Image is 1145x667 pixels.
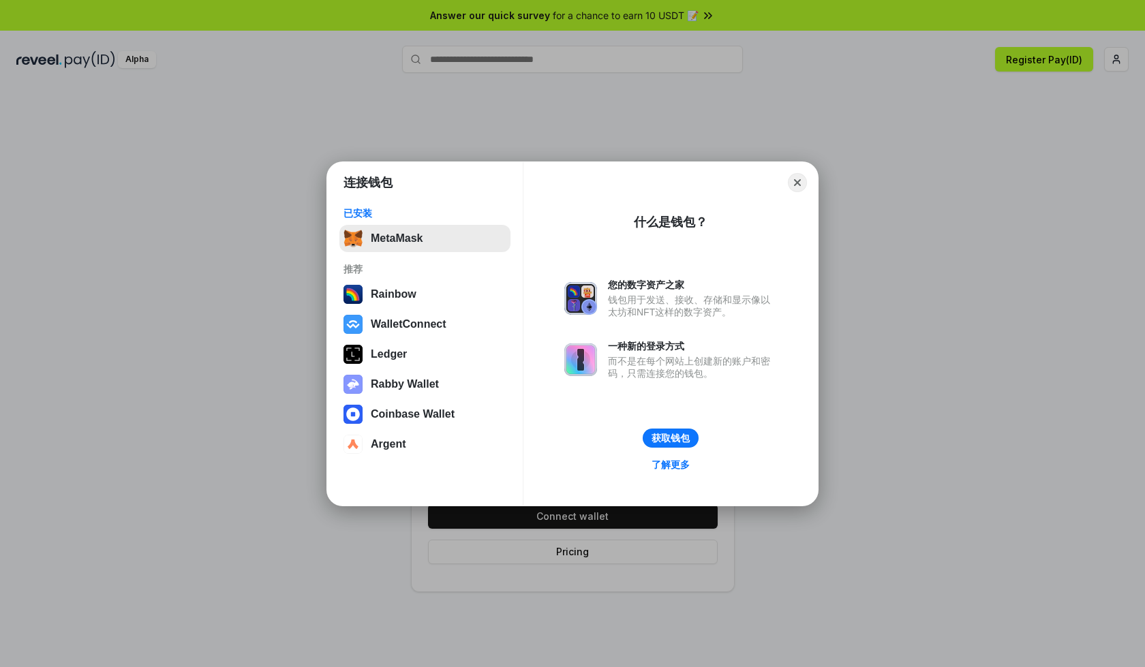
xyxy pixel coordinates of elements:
[608,340,777,352] div: 一种新的登录方式
[371,408,455,420] div: Coinbase Wallet
[343,375,363,394] img: svg+xml,%3Csvg%20xmlns%3D%22http%3A%2F%2Fwww.w3.org%2F2000%2Fsvg%22%20fill%3D%22none%22%20viewBox...
[339,401,510,428] button: Coinbase Wallet
[564,343,597,376] img: svg+xml,%3Csvg%20xmlns%3D%22http%3A%2F%2Fwww.w3.org%2F2000%2Fsvg%22%20fill%3D%22none%22%20viewBox...
[608,279,777,291] div: 您的数字资产之家
[343,435,363,454] img: svg+xml,%3Csvg%20width%3D%2228%22%20height%3D%2228%22%20viewBox%3D%220%200%2028%2028%22%20fill%3D...
[343,229,363,248] img: svg+xml,%3Csvg%20fill%3D%22none%22%20height%3D%2233%22%20viewBox%3D%220%200%2035%2033%22%20width%...
[371,318,446,330] div: WalletConnect
[643,429,699,448] button: 获取钱包
[343,207,506,219] div: 已安装
[371,378,439,390] div: Rabby Wallet
[339,225,510,252] button: MetaMask
[339,281,510,308] button: Rainbow
[371,232,423,245] div: MetaMask
[788,173,807,192] button: Close
[339,311,510,338] button: WalletConnect
[608,355,777,379] div: 而不是在每个网站上创建新的账户和密码，只需连接您的钱包。
[564,282,597,315] img: svg+xml,%3Csvg%20xmlns%3D%22http%3A%2F%2Fwww.w3.org%2F2000%2Fsvg%22%20fill%3D%22none%22%20viewBox...
[343,405,363,424] img: svg+xml,%3Csvg%20width%3D%2228%22%20height%3D%2228%22%20viewBox%3D%220%200%2028%2028%22%20fill%3D...
[652,459,690,471] div: 了解更多
[371,438,406,450] div: Argent
[343,263,506,275] div: 推荐
[343,315,363,334] img: svg+xml,%3Csvg%20width%3D%2228%22%20height%3D%2228%22%20viewBox%3D%220%200%2028%2028%22%20fill%3D...
[652,432,690,444] div: 获取钱包
[371,288,416,300] div: Rainbow
[339,431,510,458] button: Argent
[339,341,510,368] button: Ledger
[371,348,407,360] div: Ledger
[643,456,698,474] a: 了解更多
[343,174,393,191] h1: 连接钱包
[608,294,777,318] div: 钱包用于发送、接收、存储和显示像以太坊和NFT这样的数字资产。
[634,214,707,230] div: 什么是钱包？
[343,285,363,304] img: svg+xml,%3Csvg%20width%3D%22120%22%20height%3D%22120%22%20viewBox%3D%220%200%20120%20120%22%20fil...
[343,345,363,364] img: svg+xml,%3Csvg%20xmlns%3D%22http%3A%2F%2Fwww.w3.org%2F2000%2Fsvg%22%20width%3D%2228%22%20height%3...
[339,371,510,398] button: Rabby Wallet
